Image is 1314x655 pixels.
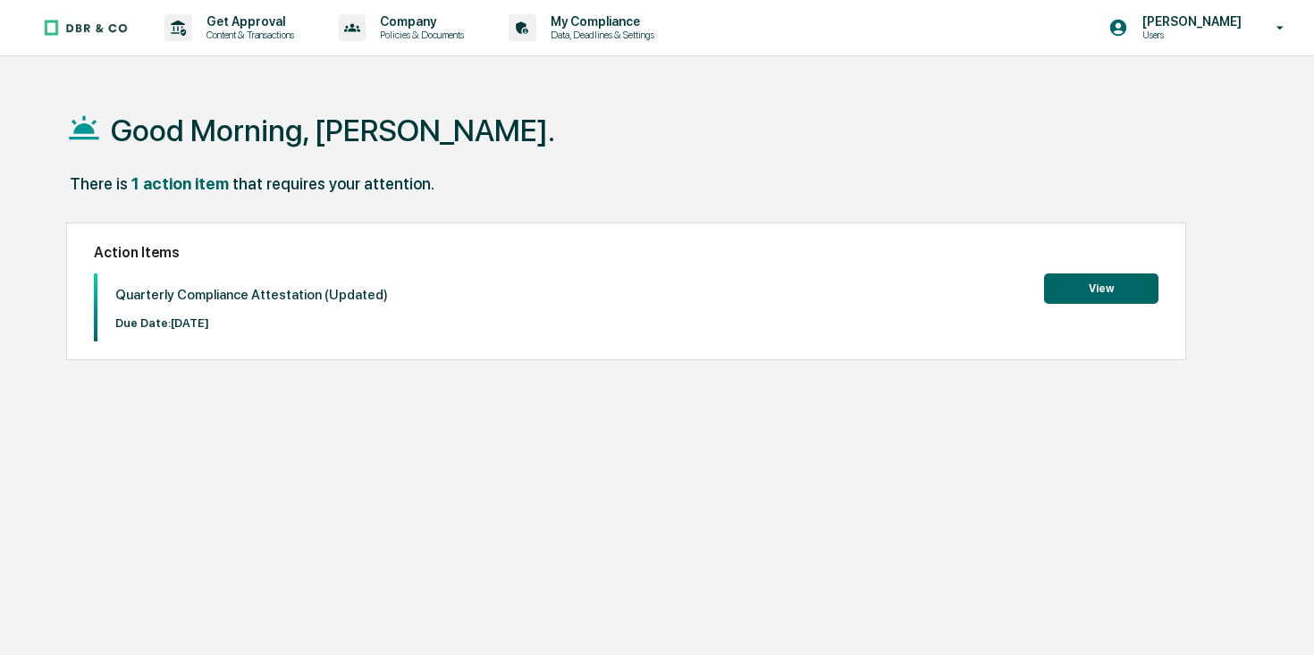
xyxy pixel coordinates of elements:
div: that requires your attention. [232,174,434,193]
p: Content & Transactions [192,29,303,41]
p: Company [366,14,473,29]
p: Quarterly Compliance Attestation (Updated) [115,287,388,303]
p: [PERSON_NAME] [1128,14,1251,29]
button: View [1044,273,1158,304]
a: View [1044,279,1158,296]
p: Policies & Documents [366,29,473,41]
p: My Compliance [536,14,663,29]
div: 1 action item [131,174,229,193]
img: logo [43,19,129,37]
h2: Action Items [94,244,1158,261]
h1: Good Morning, [PERSON_NAME]. [111,113,555,148]
p: Due Date: [DATE] [115,316,388,330]
div: There is [70,174,128,193]
p: Data, Deadlines & Settings [536,29,663,41]
p: Get Approval [192,14,303,29]
p: Users [1128,29,1251,41]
